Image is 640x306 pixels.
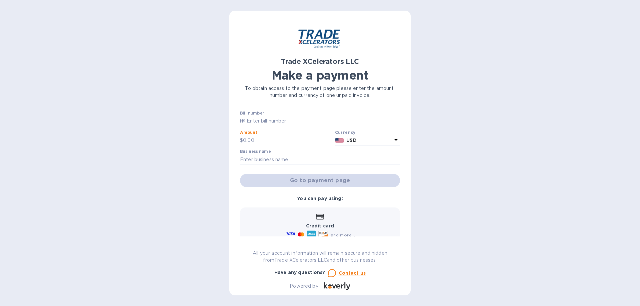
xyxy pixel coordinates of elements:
input: Enter business name [240,154,400,164]
label: Amount [240,131,257,135]
p: № [240,118,245,125]
b: Credit card [306,223,334,228]
img: USD [335,138,344,143]
h1: Make a payment [240,68,400,82]
b: Have any questions? [274,270,325,275]
span: and more... [331,232,355,237]
b: Trade XCelerators LLC [281,57,359,66]
label: Bill number [240,112,264,116]
p: Powered by [290,283,318,290]
p: To obtain access to the payment page please enter the amount, number and currency of one unpaid i... [240,85,400,99]
input: Enter bill number [245,116,400,126]
input: 0.00 [243,136,332,146]
b: USD [346,138,356,143]
u: Contact us [339,270,366,276]
label: Business name [240,150,271,154]
b: You can pay using: [297,196,343,201]
p: $ [240,137,243,144]
p: All your account information will remain secure and hidden from Trade XCelerators LLC and other b... [240,250,400,264]
b: Currency [335,130,356,135]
